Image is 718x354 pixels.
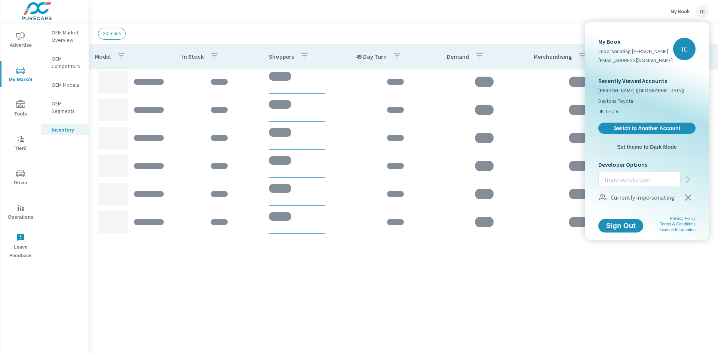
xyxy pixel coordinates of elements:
[598,144,696,150] span: Set theme to Dark Mode
[604,222,637,229] span: Sign Out
[598,160,696,169] p: Developer Options
[598,37,673,46] p: My Book
[670,216,696,221] a: Privacy Policy
[598,219,643,233] button: Sign Out
[598,47,673,55] p: Impersonating [PERSON_NAME]
[602,125,691,132] span: Switch to Another Account
[595,140,699,154] button: Set theme to Dark Mode
[660,227,696,232] a: License Information
[598,56,673,64] p: [EMAIL_ADDRESS][DOMAIN_NAME]
[598,123,696,134] a: Switch to Another Account
[598,87,684,94] span: [PERSON_NAME] ([GEOGRAPHIC_DATA])
[598,76,696,85] p: Recently Viewed Accounts
[598,97,633,105] span: Daytona Toyota
[598,108,619,115] span: JK Test 6
[660,222,696,226] a: Terms & Conditions
[673,38,696,60] div: IC
[611,193,675,202] p: Currently impersonating
[599,170,680,189] input: Impersonate user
